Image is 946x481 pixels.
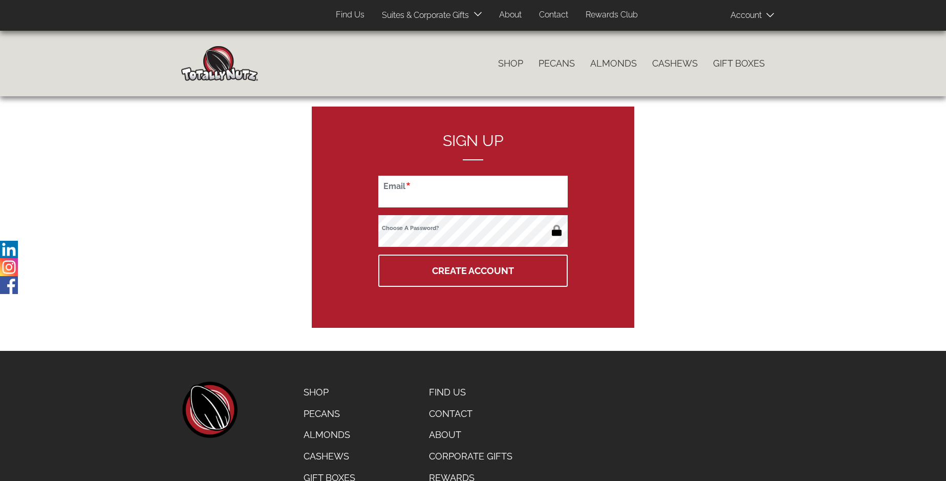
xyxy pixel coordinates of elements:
a: Shop [296,382,363,403]
a: Pecans [296,403,363,425]
a: Almonds [296,424,363,446]
a: Contact [421,403,522,425]
a: About [421,424,522,446]
button: Create Account [378,255,568,287]
a: Suites & Corporate Gifts [374,6,472,26]
input: Email [378,176,568,207]
a: Cashews [296,446,363,467]
a: Pecans [531,53,583,74]
a: Corporate Gifts [421,446,522,467]
a: Cashews [644,53,705,74]
a: Gift Boxes [705,53,772,74]
a: Almonds [583,53,644,74]
h2: Sign up [378,132,568,160]
a: Find Us [421,382,522,403]
a: Rewards Club [578,5,646,25]
a: Shop [490,53,531,74]
a: Contact [531,5,576,25]
a: About [491,5,529,25]
a: home [181,382,238,438]
img: Home [181,46,258,81]
span: Products [202,8,235,23]
a: Find Us [328,5,372,25]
